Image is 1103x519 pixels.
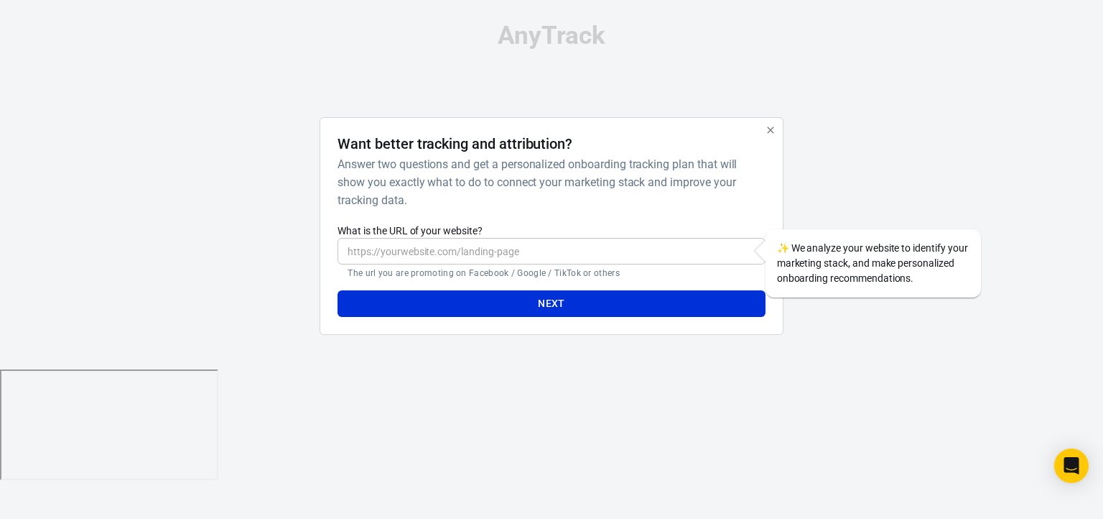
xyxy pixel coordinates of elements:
span: sparkles [777,242,789,254]
button: Next [338,290,765,317]
div: AnyTrack [192,23,911,48]
h6: Answer two questions and get a personalized onboarding tracking plan that will show you exactly w... [338,155,759,209]
div: Open Intercom Messenger [1054,449,1089,483]
input: https://yourwebsite.com/landing-page [338,238,765,265]
label: What is the URL of your website? [338,224,765,238]
p: The url you are promoting on Facebook / Google / TikTok or others [348,267,755,279]
h4: Want better tracking and attribution? [338,135,572,152]
div: We analyze your website to identify your marketing stack, and make personalized onboarding recomm... [765,229,981,298]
